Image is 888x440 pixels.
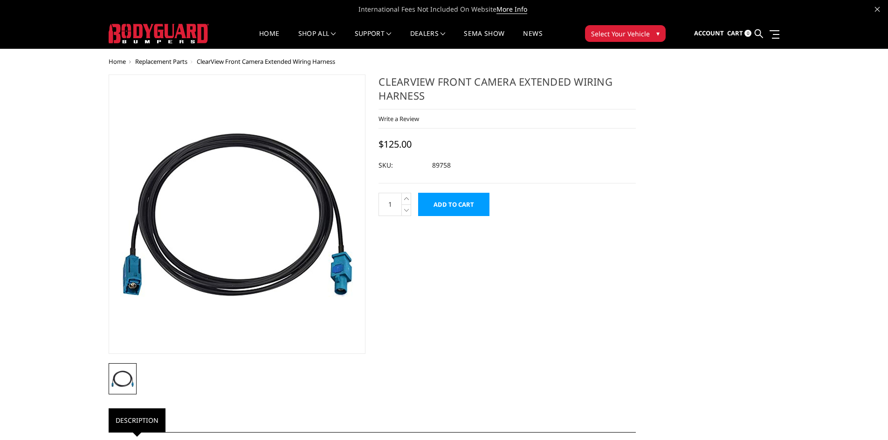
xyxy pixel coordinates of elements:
span: Select Your Vehicle [591,29,650,39]
a: SEMA Show [464,30,504,48]
span: ▾ [656,28,660,38]
span: Cart [727,29,743,37]
a: Account [694,21,724,46]
a: Replacement Parts [135,57,187,66]
a: Dealers [410,30,446,48]
span: ClearView Front Camera Extended Wiring Harness [197,57,335,66]
a: Home [259,30,279,48]
span: Account [694,29,724,37]
a: Write a Review [379,115,419,123]
a: Cart 0 [727,21,751,46]
a: News [523,30,542,48]
span: $125.00 [379,138,412,150]
a: Support [355,30,392,48]
input: Add to Cart [418,193,489,216]
a: Description [109,408,165,432]
a: ClearView Front Camera Extended Wiring Harness [109,74,366,354]
dd: 89758 [432,157,451,174]
a: shop all [298,30,336,48]
span: 0 [744,30,751,37]
img: ClearView Front Camera Extended Wiring Harness [111,371,134,386]
a: Home [109,57,126,66]
h1: ClearView Front Camera Extended Wiring Harness [379,74,636,109]
dt: SKU: [379,157,425,174]
img: BODYGUARD BUMPERS [109,24,209,43]
a: More Info [496,5,527,14]
button: Select Your Vehicle [585,25,666,42]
